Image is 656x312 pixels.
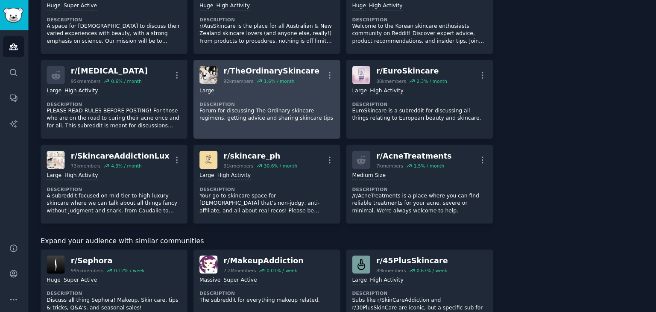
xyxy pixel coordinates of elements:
div: 95k members [72,77,101,83]
div: Huge [351,2,365,10]
p: r/AusSkincare is the place for all Australian & New Zealand skincare lovers (and anyone else, rea... [199,22,333,45]
img: SkincareAddictionLux [48,150,66,168]
div: High Activity [65,86,99,94]
p: Welcome to the Korean skincare enthusiasts community on Reddit! Discover expert advice, product r... [351,22,485,45]
div: High Activity [217,171,250,179]
div: r/ Sephora [72,253,145,264]
img: 45PlusSkincare [351,253,369,271]
a: TheOrdinarySkincarer/TheOrdinarySkincare92kmembers1.6% / monthLargeDescriptionForum for discussin... [193,59,339,138]
div: 31k members [223,162,253,168]
div: 73k members [72,162,101,168]
div: High Activity [65,171,99,179]
img: MakeupAddiction [199,253,217,271]
div: 0.6 % / month [112,77,142,83]
div: Huge [48,274,61,283]
dt: Description [199,185,333,191]
div: Large [199,171,214,179]
img: EuroSkincare [351,65,369,83]
div: 1.6 % / month [264,77,294,83]
div: High Activity [369,86,402,94]
div: Massive [199,274,220,283]
div: 7k members [375,162,402,168]
img: Sephora [48,253,66,271]
div: 0.67 % / week [415,265,445,271]
p: Discuss all thing Sephora! Makeup, Skin care, tips & tricks, Q&A's, and seasonal sales! [48,294,182,309]
div: r/ TheOrdinarySkincare [223,65,319,76]
p: PLEASE READ RULES BEFORE POSTING! For those who are on the road to curing their acne once and for... [48,106,182,129]
div: Large [48,86,62,94]
div: Large [199,86,214,94]
a: SkincareAddictionLuxr/SkincareAddictionLux73kmembers4.3% / monthLargeHigh ActivityDescriptionA su... [42,144,187,222]
div: Medium Size [351,171,384,179]
dt: Description [351,288,485,294]
div: Super Active [64,2,98,10]
div: r/ skincare_ph [223,150,296,160]
div: 89k members [375,265,404,271]
a: skincare_phr/skincare_ph31kmembers30.6% / monthLargeHigh ActivityDescriptionYour go-to skincare s... [193,144,339,222]
dt: Description [48,288,182,294]
div: 0.12 % / week [114,265,145,271]
div: 92k members [223,77,253,83]
dt: Description [199,100,333,106]
div: r/ 45PlusSkincare [375,253,446,264]
div: r/ [MEDICAL_DATA] [72,65,148,76]
dt: Description [199,288,333,294]
dt: Description [48,16,182,22]
div: Super Active [64,274,98,283]
p: Forum for discussing The Ordinary skincare regimens, getting advice and sharing skincare tips [199,106,333,121]
div: 30.6 % / month [264,162,297,168]
dt: Description [199,16,333,22]
p: A space for [DEMOGRAPHIC_DATA] to discuss their varied experiences with beauty, with a strong emp... [48,22,182,45]
div: r/ SkincareAddictionLux [72,150,170,160]
dt: Description [351,16,485,22]
p: Your go-to skincare space for [DEMOGRAPHIC_DATA] that’s non-judgy, anti-affiliate, and all about ... [199,191,333,213]
p: The subreddit for everything makeup related. [199,294,333,302]
dt: Description [351,100,485,106]
p: EuroSkincare is a subreddit for discussing all things relating to European beauty and skincare. [351,106,485,121]
div: 7.2M members [223,265,256,271]
div: r/ MakeupAddiction [223,253,303,264]
div: 995k members [72,265,104,271]
div: Huge [48,2,61,10]
dt: Description [351,185,485,191]
a: r/AcneTreatments7kmembers1.5% / monthMedium SizeDescription/r/AcneTreatments is a place where you... [345,144,491,222]
div: 0.01 % / week [266,265,296,271]
dt: Description [48,185,182,191]
div: 88k members [375,77,404,83]
div: r/ EuroSkincare [375,65,445,76]
div: High Activity [368,2,401,10]
a: r/[MEDICAL_DATA]95kmembers0.6% / monthLargeHigh ActivityDescriptionPLEASE READ RULES BEFORE POSTI... [42,59,187,138]
div: High Activity [216,2,249,10]
p: A subreddit focused on mid-tier to high-luxury skincare where we can talk about all things fancy ... [48,191,182,213]
div: Large [351,86,366,94]
div: Large [48,171,62,179]
p: /r/AcneTreatments is a place where you can find reliable treatments for your acne, severe or mini... [351,191,485,213]
a: EuroSkincarer/EuroSkincare88kmembers2.3% / monthLargeHigh ActivityDescriptionEuroSkincare is a su... [345,59,491,138]
div: r/ AcneTreatments [375,150,450,160]
div: 1.5 % / month [412,162,442,168]
img: skincare_ph [199,150,217,168]
dt: Description [48,100,182,106]
div: 2.3 % / month [415,77,445,83]
div: 4.3 % / month [112,162,142,168]
span: Expand your audience with similar communities [42,234,204,244]
div: Super Active [223,274,257,283]
img: GummySearch logo [5,8,25,23]
div: Huge [199,2,213,10]
img: TheOrdinarySkincare [199,65,217,83]
div: High Activity [369,274,402,283]
div: Large [351,274,366,283]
